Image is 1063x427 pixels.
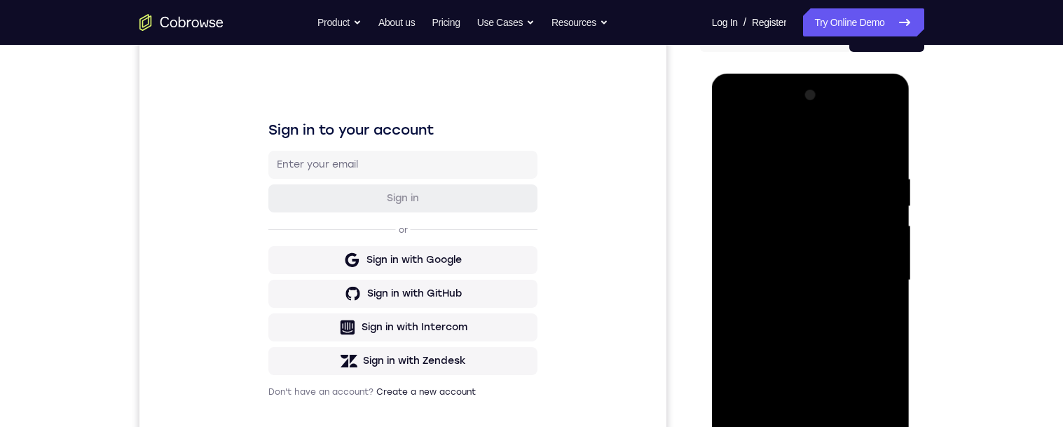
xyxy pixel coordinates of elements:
div: Sign in with Zendesk [224,330,327,344]
button: Sign in with Google [129,222,398,250]
button: Sign in with GitHub [129,256,398,284]
a: Go to the home page [139,14,224,31]
a: Try Online Demo [803,8,924,36]
a: Create a new account [237,363,336,373]
a: About us [378,8,415,36]
p: Don't have an account? [129,362,398,374]
button: Sign in with Zendesk [129,323,398,351]
button: Resources [551,8,608,36]
button: Product [317,8,362,36]
a: Pricing [432,8,460,36]
button: Sign in with Intercom [129,290,398,318]
span: / [743,14,746,31]
a: Log In [712,8,738,36]
a: Register [752,8,786,36]
button: Use Cases [477,8,535,36]
p: or [256,201,271,212]
div: Sign in with GitHub [228,263,322,277]
div: Sign in with Google [227,229,322,243]
div: Sign in with Intercom [222,297,328,311]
